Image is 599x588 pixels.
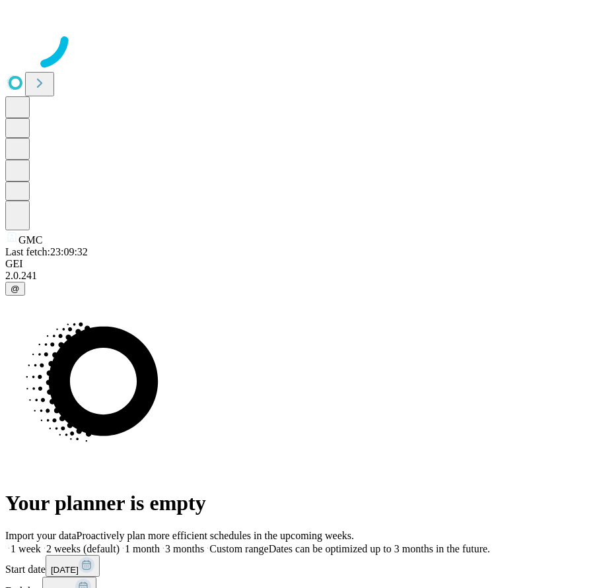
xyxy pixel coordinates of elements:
[46,543,120,554] span: 2 weeks (default)
[165,543,204,554] span: 3 months
[5,282,25,296] button: @
[11,284,20,294] span: @
[77,530,354,541] span: Proactively plan more efficient schedules in the upcoming weeks.
[5,491,594,515] h1: Your planner is empty
[46,555,100,577] button: [DATE]
[5,246,88,257] span: Last fetch: 23:09:32
[5,270,594,282] div: 2.0.241
[18,234,42,245] span: GMC
[5,555,594,577] div: Start date
[11,543,41,554] span: 1 week
[269,543,490,554] span: Dates can be optimized up to 3 months in the future.
[125,543,160,554] span: 1 month
[209,543,268,554] span: Custom range
[5,258,594,270] div: GEI
[5,530,77,541] span: Import your data
[51,565,79,575] span: [DATE]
